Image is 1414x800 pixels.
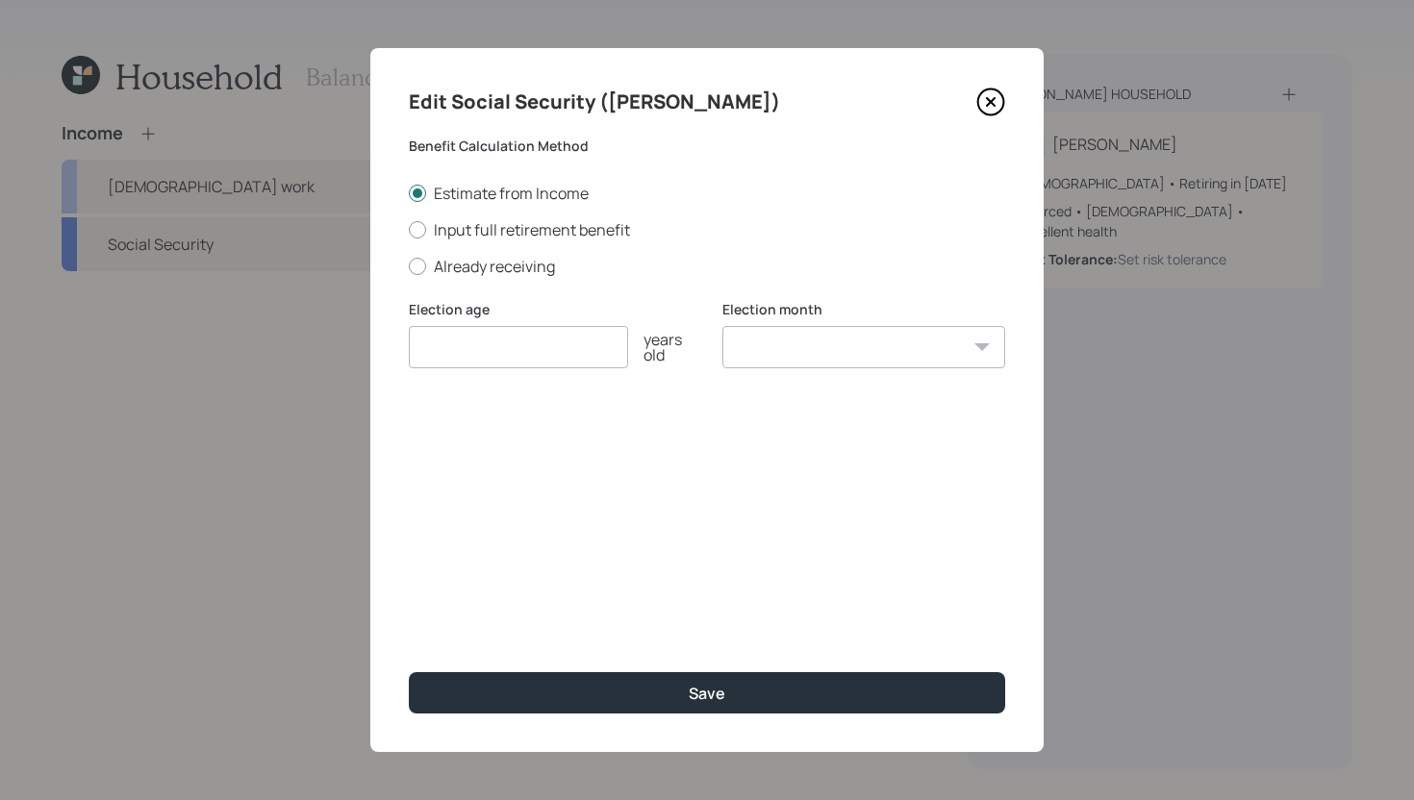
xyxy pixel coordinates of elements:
button: Save [409,672,1005,713]
label: Election month [722,300,1005,319]
div: Save [689,683,725,704]
h4: Edit Social Security ([PERSON_NAME]) [409,87,780,117]
label: Input full retirement benefit [409,219,1005,240]
label: Benefit Calculation Method [409,137,1005,156]
label: Already receiving [409,256,1005,277]
label: Estimate from Income [409,183,1005,204]
label: Election age [409,300,692,319]
div: years old [628,332,692,362]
